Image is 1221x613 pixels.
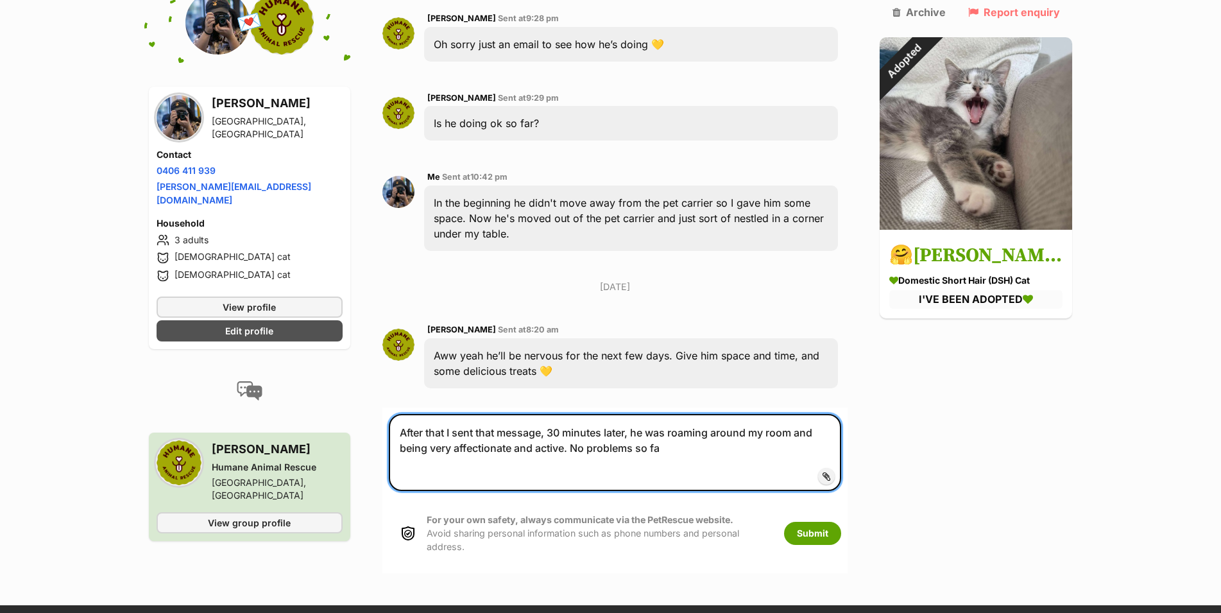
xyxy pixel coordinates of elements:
[880,220,1072,232] a: Adopted
[157,165,216,176] a: 0406 411 939
[862,20,946,103] div: Adopted
[424,338,839,388] div: Aww yeah he’ll be nervous for the next few days. Give him space and time, and some delicious trea...
[212,461,343,474] div: Humane Animal Rescue
[498,93,559,103] span: Sent at
[427,514,733,525] strong: For your own safety, always communicate via the PetRescue website.
[225,324,273,338] span: Edit profile
[157,95,201,140] img: Jennifer Truong profile pic
[157,268,343,284] li: [DEMOGRAPHIC_DATA] cat
[424,186,839,251] div: In the beginning he didn't move away from the pet carrier so I gave him some space. Now he's move...
[470,172,508,182] span: 10:42 pm
[427,93,496,103] span: [PERSON_NAME]
[157,148,343,161] h4: Contact
[212,94,343,112] h3: [PERSON_NAME]
[427,513,771,554] p: Avoid sharing personal information such as phone numbers and personal address.
[382,280,848,293] p: [DATE]
[157,512,343,533] a: View group profile
[498,13,559,23] span: Sent at
[424,106,839,141] div: Is he doing ok so far?
[889,242,1063,271] h3: 🤗[PERSON_NAME]🤗
[880,232,1072,318] a: 🤗[PERSON_NAME]🤗 Domestic Short Hair (DSH) Cat I'VE BEEN ADOPTED
[427,13,496,23] span: [PERSON_NAME]
[382,329,414,361] img: Sarah Crowlekova profile pic
[157,181,311,205] a: [PERSON_NAME][EMAIL_ADDRESS][DOMAIN_NAME]
[157,250,343,266] li: [DEMOGRAPHIC_DATA] cat
[968,6,1060,18] a: Report enquiry
[157,217,343,230] h4: Household
[784,522,841,545] button: Submit
[442,172,508,182] span: Sent at
[208,516,291,530] span: View group profile
[157,440,201,485] img: Humane Animal Rescue profile pic
[427,172,440,182] span: Me
[382,97,414,129] img: Sarah Crowlekova profile pic
[157,232,343,248] li: 3 adults
[157,297,343,318] a: View profile
[880,37,1072,230] img: 🤗Sylvester🤗
[382,176,414,208] img: Jennifer Truong profile pic
[382,17,414,49] img: Sarah Crowlekova profile pic
[237,381,262,401] img: conversation-icon-4a6f8262b818ee0b60e3300018af0b2d0b884aa5de6e9bcb8d3d4eeb1a70a7c4.svg
[157,320,343,341] a: Edit profile
[526,13,559,23] span: 9:28 pm
[526,325,559,334] span: 8:20 am
[212,440,343,458] h3: [PERSON_NAME]
[889,274,1063,288] div: Domestic Short Hair (DSH) Cat
[498,325,559,334] span: Sent at
[212,115,343,141] div: [GEOGRAPHIC_DATA], [GEOGRAPHIC_DATA]
[526,93,559,103] span: 9:29 pm
[892,6,946,18] a: Archive
[424,27,839,62] div: Oh sorry just an email to see how he’s doing 💛
[889,291,1063,309] div: I'VE BEEN ADOPTED
[212,476,343,502] div: [GEOGRAPHIC_DATA], [GEOGRAPHIC_DATA]
[235,8,264,36] span: 💌
[427,325,496,334] span: [PERSON_NAME]
[223,300,276,314] span: View profile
